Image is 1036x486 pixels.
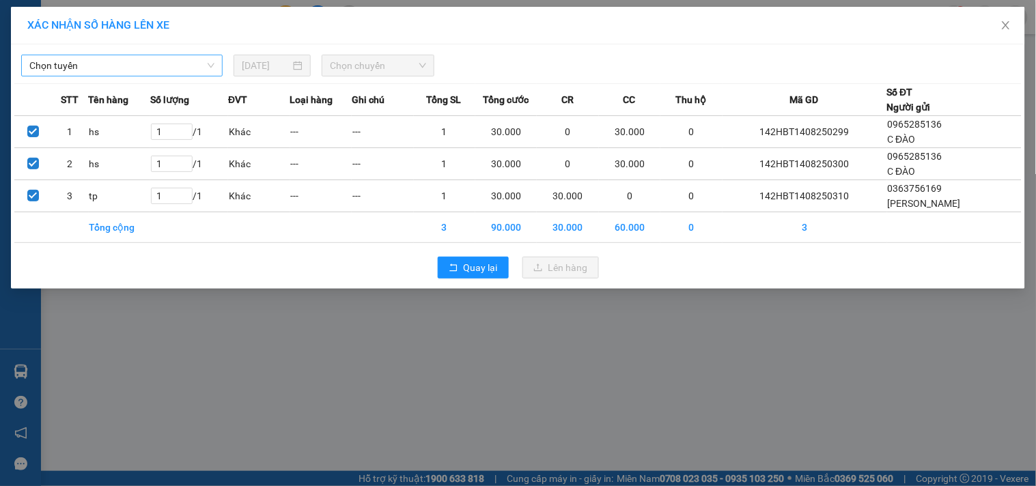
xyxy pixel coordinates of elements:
td: 1 [414,116,475,148]
td: 1 [51,116,88,148]
span: STT [61,92,79,107]
td: 1 [414,180,475,212]
span: Chọn chuyến [330,55,426,76]
td: 1 [414,148,475,180]
li: Hotline: 1900400028 [128,74,571,91]
span: Số lượng [150,92,189,107]
span: C ĐÀO [888,134,916,145]
td: --- [352,180,413,212]
td: / 1 [150,148,228,180]
td: hs [89,148,150,180]
button: uploadLên hàng [522,257,599,278]
div: Số ĐT Người gửi [887,85,931,115]
td: 0 [660,148,722,180]
b: Công ty TNHH Trọng Hiếu Phú Thọ - Nam Cường Limousine [166,16,533,53]
span: Thu hộ [676,92,707,107]
td: --- [290,116,352,148]
td: Khác [228,116,290,148]
td: --- [290,180,352,212]
td: 30.000 [475,180,537,212]
td: 30.000 [475,148,537,180]
li: Số nhà [STREET_ADDRESS][PERSON_NAME] [128,57,571,74]
td: 0 [599,180,660,212]
td: hs [89,116,150,148]
span: 0965285136 [888,119,942,130]
td: 30.000 [475,116,537,148]
td: 3 [414,212,475,243]
td: / 1 [150,180,228,212]
span: XÁC NHẬN SỐ HÀNG LÊN XE [27,18,169,31]
td: 142HBT1408250310 [723,180,887,212]
td: tp [89,180,150,212]
td: / 1 [150,116,228,148]
td: 142HBT1408250300 [723,148,887,180]
span: close [1000,20,1011,31]
td: 0 [537,148,598,180]
td: 30.000 [537,180,598,212]
td: 90.000 [475,212,537,243]
td: 30.000 [599,116,660,148]
td: 60.000 [599,212,660,243]
td: Khác [228,148,290,180]
td: 2 [51,148,88,180]
td: 30.000 [537,212,598,243]
td: --- [352,148,413,180]
span: 0965285136 [888,151,942,162]
td: Tổng cộng [89,212,150,243]
td: 0 [660,116,722,148]
span: 0363756169 [888,183,942,194]
span: ĐVT [228,92,247,107]
span: Quay lại [464,260,498,275]
span: Ghi chú [352,92,384,107]
span: Mã GD [790,92,819,107]
input: 14/08/2025 [242,58,290,73]
span: Tên hàng [89,92,129,107]
button: rollbackQuay lại [438,257,509,278]
td: 0 [660,180,722,212]
td: 3 [723,212,887,243]
span: Tổng SL [427,92,462,107]
span: CR [561,92,574,107]
td: Khác [228,180,290,212]
td: 142HBT1408250299 [723,116,887,148]
td: --- [290,148,352,180]
td: 0 [660,212,722,243]
td: 3 [51,180,88,212]
span: rollback [449,263,458,274]
span: [PERSON_NAME] [888,198,961,209]
span: Tổng cước [483,92,529,107]
td: 30.000 [599,148,660,180]
td: 0 [537,116,598,148]
span: Loại hàng [290,92,333,107]
span: C ĐÀO [888,166,916,177]
span: CC [624,92,636,107]
button: Close [987,7,1025,45]
td: --- [352,116,413,148]
span: Chọn tuyến [29,55,214,76]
